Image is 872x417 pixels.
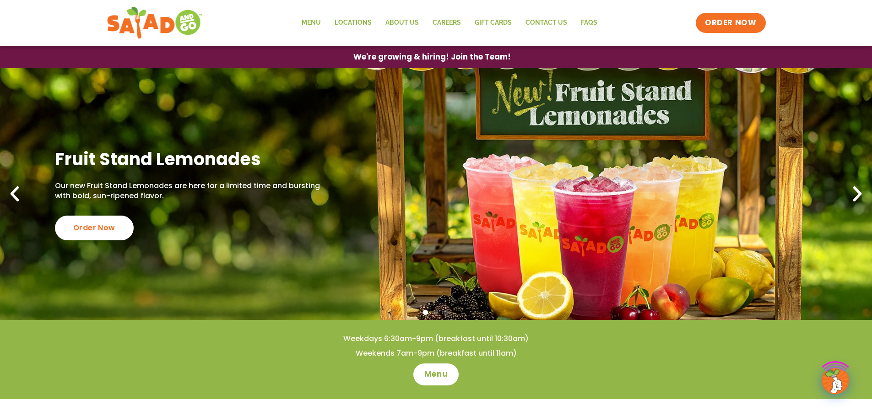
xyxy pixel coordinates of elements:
a: GIFT CARDS [468,12,519,33]
a: About Us [379,12,426,33]
div: Previous slide [5,184,25,204]
a: Contact Us [519,12,574,33]
div: Next slide [847,184,867,204]
a: Careers [426,12,468,33]
img: new-SAG-logo-768×292 [107,5,203,41]
a: ORDER NOW [696,13,765,33]
span: Menu [424,369,448,380]
h4: Weekends 7am-9pm (breakfast until 11am) [18,348,854,358]
a: Menu [295,12,328,33]
h4: Weekdays 6:30am-9pm (breakfast until 10:30am) [18,334,854,344]
a: FAQs [574,12,604,33]
a: Locations [328,12,379,33]
nav: Menu [295,12,604,33]
span: Go to slide 1 [423,310,428,315]
span: ORDER NOW [705,17,756,28]
span: Go to slide 2 [433,310,439,315]
h2: Fruit Stand Lemonades [55,148,325,170]
div: Order Now [55,216,134,240]
a: Menu [413,363,459,385]
a: We're growing & hiring! Join the Team! [340,46,525,68]
p: Our new Fruit Stand Lemonades are here for a limited time and bursting with bold, sun-ripened fla... [55,181,325,201]
span: Go to slide 3 [444,310,449,315]
span: We're growing & hiring! Join the Team! [353,53,511,61]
